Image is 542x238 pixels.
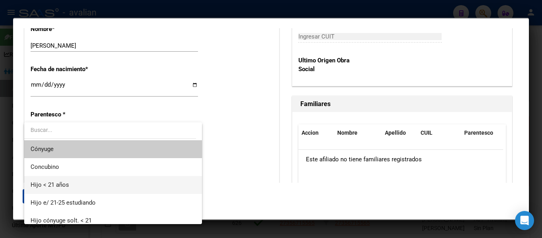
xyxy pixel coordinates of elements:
span: Cónyuge [31,145,54,153]
span: Hijo < 21 años [31,181,69,188]
input: dropdown search [24,122,196,138]
span: Hijo e/ 21-25 estudiando [31,199,96,206]
div: Open Intercom Messenger [515,211,534,230]
span: Concubino [31,163,59,170]
span: Hijo cónyuge solt. < 21 [31,217,92,224]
